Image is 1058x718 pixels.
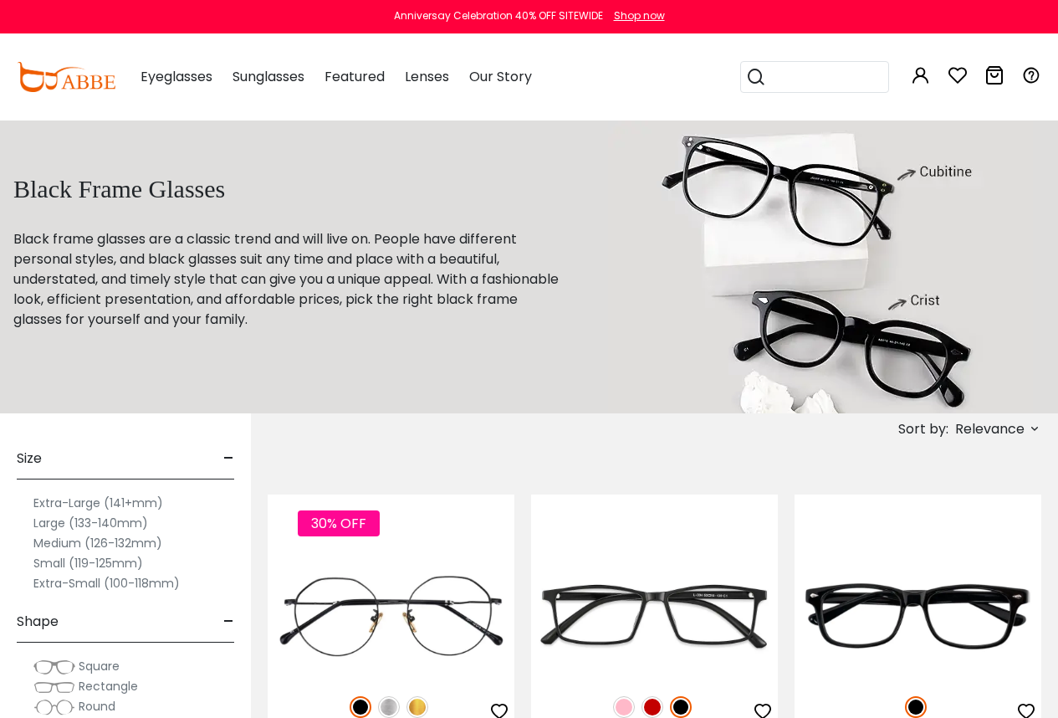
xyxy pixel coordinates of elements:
[325,67,385,86] span: Featured
[33,513,148,533] label: Large (133-140mm)
[33,699,75,715] img: Round.png
[79,698,115,715] span: Round
[17,62,115,92] img: abbeglasses.com
[13,229,566,330] p: Black frame glasses are a classic trend and will live on. People have different personal styles, ...
[608,121,1033,413] img: black frame glasses
[406,696,428,718] img: Gold
[641,696,663,718] img: Red
[33,533,162,553] label: Medium (126-132mm)
[405,67,449,86] span: Lenses
[79,658,120,674] span: Square
[33,659,75,675] img: Square.png
[298,510,380,536] span: 30% OFF
[33,493,163,513] label: Extra-Large (141+mm)
[33,679,75,695] img: Rectangle.png
[898,419,948,438] span: Sort by:
[614,8,665,23] div: Shop now
[469,67,532,86] span: Our Story
[33,553,143,573] label: Small (119-125mm)
[17,602,59,642] span: Shape
[378,696,400,718] img: Silver
[531,555,778,678] img: Black Eliana - TR ,Light Weight
[394,8,603,23] div: Anniversay Celebration 40% OFF SITEWIDE
[606,8,665,23] a: Shop now
[795,555,1041,678] img: Black Wisdom - Acetate ,Universal Bridge Fit
[13,174,566,204] h1: Black Frame Glasses
[141,67,212,86] span: Eyeglasses
[350,696,371,718] img: Black
[223,602,234,642] span: -
[955,414,1025,444] span: Relevance
[268,555,514,678] img: Black Kawk - Metal ,Adjust Nose Pads
[613,696,635,718] img: Pink
[223,438,234,479] span: -
[233,67,304,86] span: Sunglasses
[670,696,692,718] img: Black
[17,438,42,479] span: Size
[905,696,927,718] img: Black
[33,573,180,593] label: Extra-Small (100-118mm)
[79,678,138,695] span: Rectangle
